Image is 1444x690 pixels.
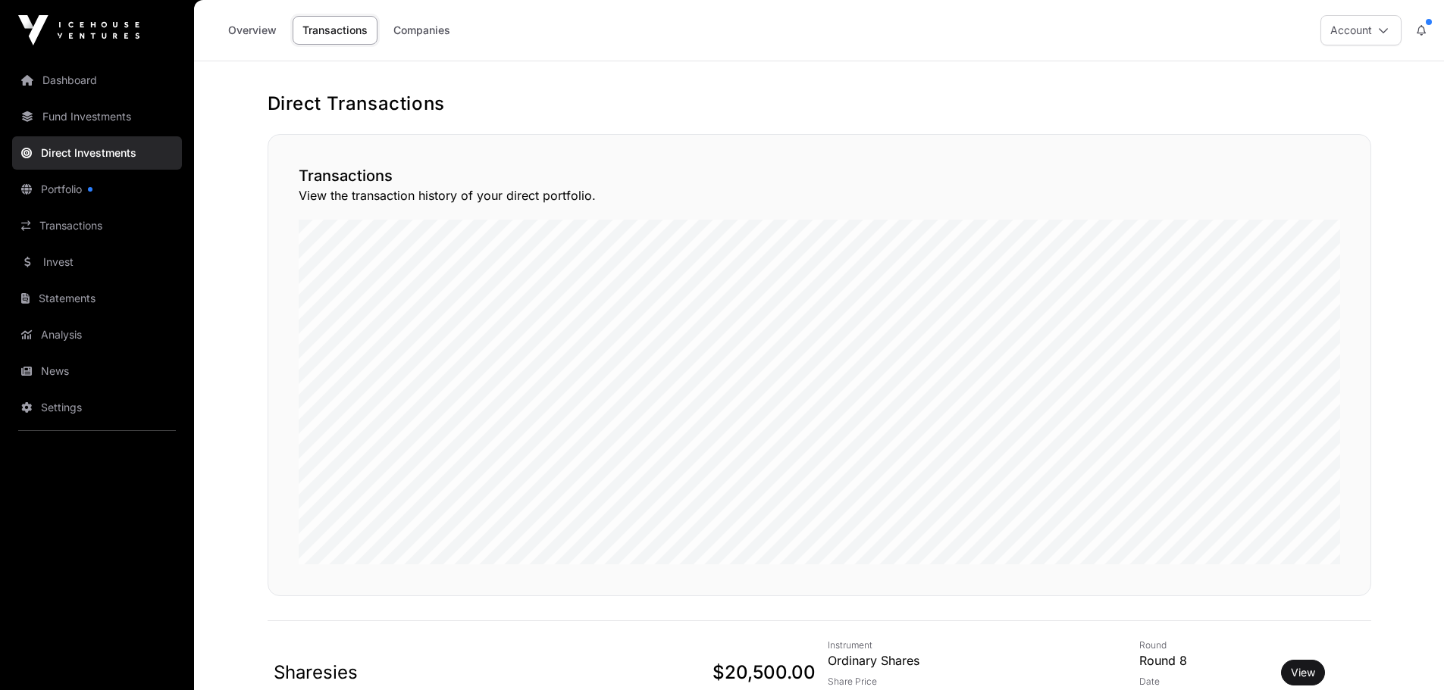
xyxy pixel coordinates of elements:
[828,651,1127,670] p: Ordinary Shares
[293,16,377,45] a: Transactions
[828,639,1127,651] p: Instrument
[12,64,182,97] a: Dashboard
[1368,617,1444,690] iframe: Chat Widget
[1281,660,1325,685] button: View
[12,245,182,279] a: Invest
[18,15,139,45] img: Icehouse Ventures Logo
[12,136,182,170] a: Direct Investments
[218,16,287,45] a: Overview
[299,186,1340,205] p: View the transaction history of your direct portfolio.
[12,391,182,424] a: Settings
[268,92,1371,116] h1: Direct Transactions
[12,209,182,242] a: Transactions
[605,660,816,685] p: $20,500.00
[828,676,1127,688] p: Share Price
[12,354,182,388] a: News
[12,173,182,206] a: Portfolio
[1139,676,1268,688] p: Date
[1291,665,1315,680] a: View
[12,318,182,351] a: Analysis
[12,282,182,315] a: Statements
[299,165,1340,186] h2: Transactions
[12,100,182,133] a: Fund Investments
[1139,651,1268,670] p: Round 8
[274,661,358,683] a: Sharesies
[1139,639,1268,651] p: Round
[1320,15,1402,45] button: Account
[384,16,460,45] a: Companies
